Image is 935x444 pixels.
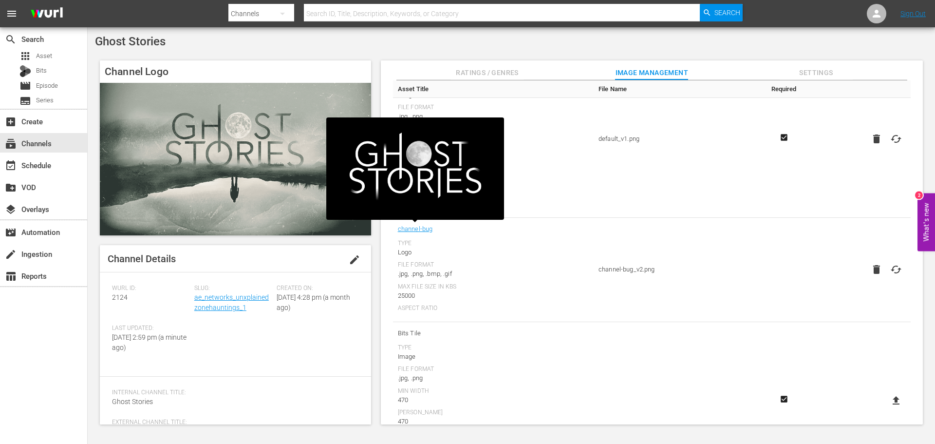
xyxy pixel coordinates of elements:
[398,344,589,352] div: Type
[398,366,589,373] div: File Format
[5,204,17,215] span: Overlays
[112,398,153,405] span: Ghost Stories
[398,112,589,121] div: .jpg, .png
[36,96,54,105] span: Series
[594,218,763,322] td: channel-bug_v2.png
[763,80,805,98] th: Required
[778,133,790,142] svg: Required
[5,182,17,193] span: VOD
[398,104,589,112] div: File Format
[917,193,935,251] button: Open Feedback Widget
[36,81,58,91] span: Episode
[95,35,166,48] span: Ghost Stories
[5,34,17,45] span: Search
[398,248,589,257] div: Logo
[398,283,589,291] div: Max File Size In Kbs
[100,60,371,83] h4: Channel Logo
[5,116,17,128] span: Create
[5,249,17,260] span: Ingestion
[112,333,187,351] span: [DATE] 2:59 pm (a minute ago)
[398,395,589,405] div: 470
[19,65,31,77] div: Bits
[900,10,926,18] a: Sign Out
[277,293,350,311] span: [DATE] 4:28 pm (a month ago)
[594,80,763,98] th: File Name
[398,291,589,301] div: 25000
[112,285,189,292] span: Wurl ID:
[5,227,17,238] span: Automation
[19,80,31,92] span: Episode
[451,67,524,79] span: Ratings / Genres
[398,373,589,383] div: .jpg, .png
[100,83,371,235] img: Ghost Stories
[5,270,17,282] span: Reports
[36,66,47,76] span: Bits
[398,327,589,340] span: Bits Tile
[398,409,589,417] div: [PERSON_NAME]
[398,240,589,248] div: Type
[349,254,360,266] span: edit
[714,4,740,21] span: Search
[398,261,589,269] div: File Format
[19,95,31,107] span: Series
[108,253,176,265] span: Channel Details
[194,293,269,311] a: ae_networks_unxplainedzonehauntings_1
[398,305,589,312] div: Aspect Ratio
[615,67,688,79] span: Image Management
[343,248,366,271] button: edit
[398,387,589,395] div: Min Width
[398,223,433,235] a: channel-bug
[398,417,589,426] div: 470
[19,50,31,62] span: Asset
[5,138,17,150] span: Channels
[594,60,763,218] td: default_v1.png
[23,2,70,25] img: ans4CAIJ8jUAAAAAAAAAAAAAAAAAAAAAAAAgQb4GAAAAAAAAAAAAAAAAAAAAAAAAJMjXAAAAAAAAAAAAAAAAAAAAAAAAgAT5G...
[398,269,589,279] div: .jpg, .png, .bmp, .gif
[915,191,923,199] div: 2
[778,395,790,404] svg: Required
[398,352,589,362] div: Image
[5,160,17,172] span: Schedule
[194,285,272,292] span: Slug:
[277,285,354,292] span: Created On:
[112,293,128,301] span: 2124
[6,8,18,19] span: menu
[112,389,354,397] span: Internal Channel Title:
[393,80,594,98] th: Asset Title
[112,325,189,332] span: Last Updated:
[112,419,354,426] span: External Channel Title:
[780,67,853,79] span: Settings
[36,51,52,61] span: Asset
[700,4,743,21] button: Search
